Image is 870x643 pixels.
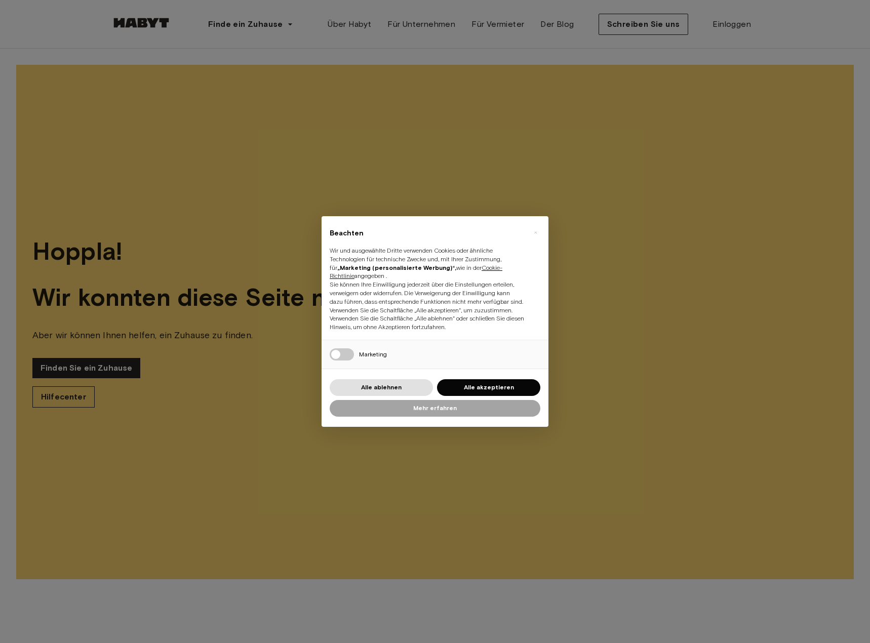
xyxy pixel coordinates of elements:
font: angegeben . [354,272,387,279]
font: Alle ablehnen [361,383,402,391]
font: Marketing [359,350,387,358]
button: Alle akzeptieren [437,379,540,396]
button: Mehr erfahren [330,400,540,417]
button: Alle ablehnen [330,379,433,396]
font: „Marketing (personalisierte Werbung)“, [337,264,456,271]
font: Verwenden Sie die Schaltfläche „Alle akzeptieren“, um zuzustimmen. Verwenden Sie die Schaltfläche... [330,306,524,331]
font: Mehr erfahren [413,404,457,412]
font: Sie können Ihre Einwilligung jederzeit über die Einstellungen erteilen, verweigern oder widerrufe... [330,280,523,305]
font: Wir und ausgewählte Dritte verwenden Cookies oder ähnliche Technologien für technische Zwecke und... [330,247,501,271]
a: Cookie-Richtlinie [330,264,502,280]
button: Diesen Hinweis schließen [527,224,543,240]
font: Alle akzeptieren [464,383,514,391]
font: wie in der [456,264,482,271]
font: Beachten [330,229,364,237]
font: × [534,226,537,238]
